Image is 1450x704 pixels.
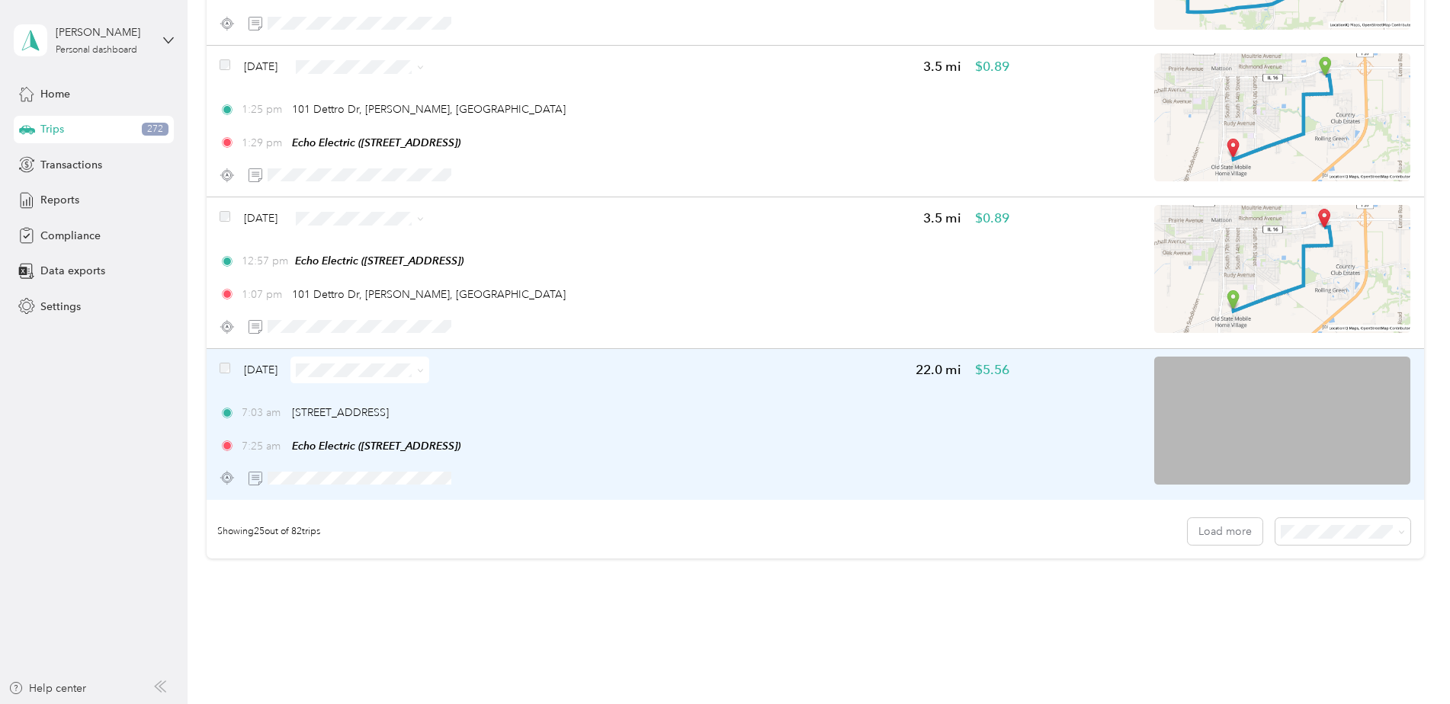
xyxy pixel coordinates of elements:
[975,57,1009,76] span: $0.89
[1365,619,1450,704] iframe: Everlance-gr Chat Button Frame
[923,57,961,76] span: 3.5 mi
[207,525,320,539] span: Showing 25 out of 82 trips
[295,254,464,267] span: Echo Electric ([STREET_ADDRESS])
[923,209,961,228] span: 3.5 mi
[975,360,1009,379] span: $5.56
[40,192,79,208] span: Reports
[56,24,151,40] div: [PERSON_NAME]
[40,263,105,279] span: Data exports
[242,135,285,151] span: 1:29 pm
[242,286,285,302] span: 1:07 pm
[242,253,288,269] span: 12:57 pm
[292,136,460,149] span: Echo Electric ([STREET_ADDRESS])
[244,59,277,75] span: [DATE]
[242,438,285,454] span: 7:25 am
[1154,357,1410,485] img: minimap
[40,299,81,315] span: Settings
[142,123,168,136] span: 272
[40,228,101,244] span: Compliance
[244,362,277,378] span: [DATE]
[244,210,277,226] span: [DATE]
[1154,205,1410,333] img: minimap
[975,209,1009,228] span: $0.89
[292,440,460,452] span: Echo Electric ([STREET_ADDRESS])
[916,360,961,379] span: 22.0 mi
[56,46,137,55] div: Personal dashboard
[8,680,86,696] button: Help center
[242,405,285,421] span: 7:03 am
[1154,53,1410,181] img: minimap
[1188,518,1262,545] button: Load more
[40,157,102,173] span: Transactions
[292,288,566,301] span: 101 Dettro Dr, [PERSON_NAME], [GEOGRAPHIC_DATA]
[40,86,70,102] span: Home
[242,101,285,117] span: 1:25 pm
[292,406,389,419] span: [STREET_ADDRESS]
[40,121,64,137] span: Trips
[292,103,566,116] span: 101 Dettro Dr, [PERSON_NAME], [GEOGRAPHIC_DATA]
